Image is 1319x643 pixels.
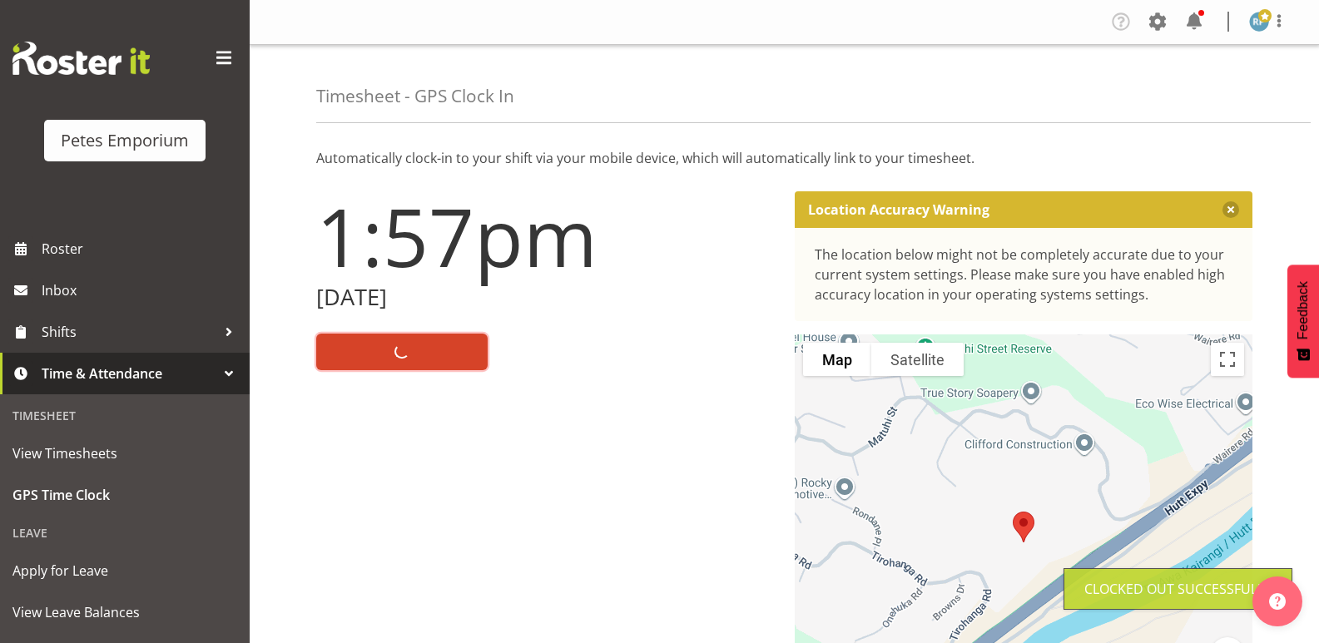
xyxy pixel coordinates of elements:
[42,319,216,344] span: Shifts
[808,201,989,218] p: Location Accuracy Warning
[1211,343,1244,376] button: Toggle fullscreen view
[12,558,237,583] span: Apply for Leave
[1287,265,1319,378] button: Feedback - Show survey
[61,128,189,153] div: Petes Emporium
[42,236,241,261] span: Roster
[42,361,216,386] span: Time & Attendance
[316,284,775,310] h2: [DATE]
[871,343,964,376] button: Show satellite imagery
[12,42,150,75] img: Rosterit website logo
[803,343,871,376] button: Show street map
[4,550,245,591] a: Apply for Leave
[12,482,237,507] span: GPS Time Clock
[1249,12,1269,32] img: reina-puketapu721.jpg
[4,433,245,474] a: View Timesheets
[815,245,1233,304] div: The location below might not be completely accurate due to your current system settings. Please m...
[4,474,245,516] a: GPS Time Clock
[12,600,237,625] span: View Leave Balances
[42,278,241,303] span: Inbox
[316,87,514,106] h4: Timesheet - GPS Clock In
[316,191,775,281] h1: 1:57pm
[12,441,237,466] span: View Timesheets
[1084,579,1272,599] div: Clocked out Successfully
[4,516,245,550] div: Leave
[4,398,245,433] div: Timesheet
[1269,593,1286,610] img: help-xxl-2.png
[1296,281,1311,339] span: Feedback
[4,591,245,633] a: View Leave Balances
[316,148,1252,168] p: Automatically clock-in to your shift via your mobile device, which will automatically link to you...
[1222,201,1239,218] button: Close message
